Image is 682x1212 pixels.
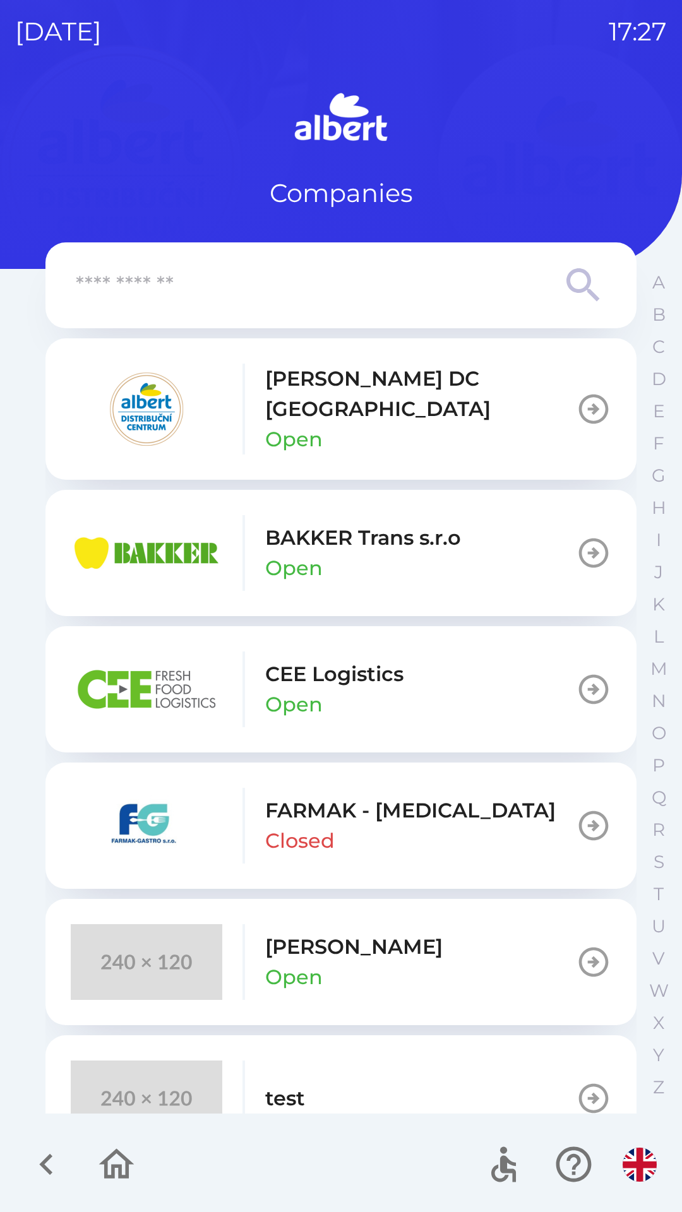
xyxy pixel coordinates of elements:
[653,1012,664,1034] p: X
[643,685,674,717] button: N
[45,338,637,480] button: [PERSON_NAME] DC [GEOGRAPHIC_DATA]Open
[652,368,666,390] p: D
[643,556,674,588] button: J
[643,395,674,427] button: E
[652,465,666,487] p: G
[71,651,222,727] img: ba8847e2-07ef-438b-a6f1-28de549c3032.png
[652,819,665,841] p: R
[654,883,664,905] p: T
[265,795,556,826] p: FARMAK - [MEDICAL_DATA]
[652,948,665,970] p: V
[643,814,674,846] button: R
[652,304,666,326] p: B
[652,787,666,809] p: Q
[71,371,222,447] img: 092fc4fe-19c8-4166-ad20-d7efd4551fba.png
[265,689,323,720] p: Open
[652,497,666,519] p: H
[652,754,665,776] p: P
[643,910,674,942] button: U
[45,899,637,1025] button: [PERSON_NAME]Open
[265,364,576,424] p: [PERSON_NAME] DC [GEOGRAPHIC_DATA]
[265,1083,305,1114] p: test
[643,621,674,653] button: L
[265,962,323,992] p: Open
[45,88,637,149] img: Logo
[654,851,664,873] p: S
[265,523,461,553] p: BAKKER Trans s.r.o
[71,515,222,591] img: eba99837-dbda-48f3-8a63-9647f5990611.png
[643,975,674,1007] button: W
[643,266,674,299] button: A
[652,722,666,744] p: O
[265,932,443,962] p: [PERSON_NAME]
[643,1071,674,1103] button: Z
[15,13,102,50] p: [DATE]
[265,826,335,856] p: Closed
[265,553,323,583] p: Open
[652,336,665,358] p: C
[643,492,674,524] button: H
[650,658,667,680] p: M
[270,174,413,212] p: Companies
[643,299,674,331] button: B
[643,1007,674,1039] button: X
[265,659,404,689] p: CEE Logistics
[653,1076,664,1098] p: Z
[652,690,666,712] p: N
[653,432,664,454] p: F
[265,424,323,454] p: Open
[643,749,674,781] button: P
[609,13,667,50] p: 17:27
[643,363,674,395] button: D
[643,878,674,910] button: T
[643,717,674,749] button: O
[643,781,674,814] button: Q
[71,788,222,864] img: 5ee10d7b-21a5-4c2b-ad2f-5ef9e4226557.png
[643,942,674,975] button: V
[643,427,674,460] button: F
[654,626,664,648] p: L
[649,980,669,1002] p: W
[643,653,674,685] button: M
[643,588,674,621] button: K
[654,561,663,583] p: J
[623,1148,657,1182] img: en flag
[643,331,674,363] button: C
[45,626,637,752] button: CEE LogisticsOpen
[643,460,674,492] button: G
[45,490,637,616] button: BAKKER Trans s.r.oOpen
[643,846,674,878] button: S
[652,271,665,294] p: A
[653,400,665,422] p: E
[45,1035,637,1161] button: test
[643,1039,674,1071] button: Y
[656,529,661,551] p: I
[71,1060,222,1136] img: 240x120
[652,915,666,937] p: U
[652,593,665,615] p: K
[653,1044,664,1066] p: Y
[45,763,637,889] button: FARMAK - [MEDICAL_DATA]Closed
[71,924,222,1000] img: 240x120
[643,524,674,556] button: I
